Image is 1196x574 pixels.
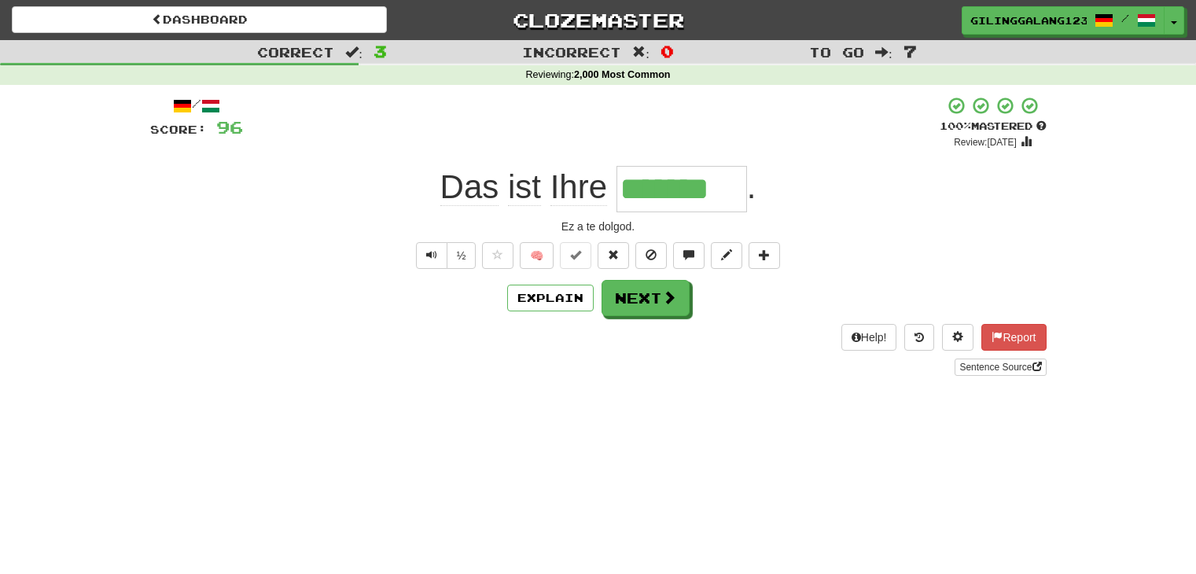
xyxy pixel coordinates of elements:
[374,42,387,61] span: 3
[150,219,1047,234] div: Ez a te dolgod.
[150,96,243,116] div: /
[598,242,629,269] button: Reset to 0% Mastered (alt+r)
[574,69,670,80] strong: 2,000 Most Common
[809,44,864,60] span: To go
[875,46,892,59] span: :
[216,117,243,137] span: 96
[345,46,362,59] span: :
[520,242,554,269] button: 🧠
[747,168,756,205] span: .
[560,242,591,269] button: Set this sentence to 100% Mastered (alt+m)
[940,120,971,132] span: 100 %
[954,137,1017,148] small: Review: [DATE]
[955,359,1046,376] a: Sentence Source
[635,242,667,269] button: Ignore sentence (alt+i)
[410,6,786,34] a: Clozemaster
[416,242,447,269] button: Play sentence audio (ctl+space)
[711,242,742,269] button: Edit sentence (alt+d)
[602,280,690,316] button: Next
[632,46,650,59] span: :
[1121,13,1129,24] span: /
[940,120,1047,134] div: Mastered
[673,242,705,269] button: Discuss sentence (alt+u)
[12,6,387,33] a: Dashboard
[257,44,334,60] span: Correct
[150,123,207,136] span: Score:
[749,242,780,269] button: Add to collection (alt+a)
[482,242,513,269] button: Favorite sentence (alt+f)
[413,242,477,269] div: Text-to-speech controls
[447,242,477,269] button: ½
[522,44,621,60] span: Incorrect
[550,168,607,206] span: Ihre
[507,285,594,311] button: Explain
[508,168,541,206] span: ist
[841,324,897,351] button: Help!
[440,168,499,206] span: Das
[962,6,1165,35] a: GIlinggalang123 /
[904,324,934,351] button: Round history (alt+y)
[970,13,1087,28] span: GIlinggalang123
[903,42,917,61] span: 7
[981,324,1046,351] button: Report
[661,42,674,61] span: 0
